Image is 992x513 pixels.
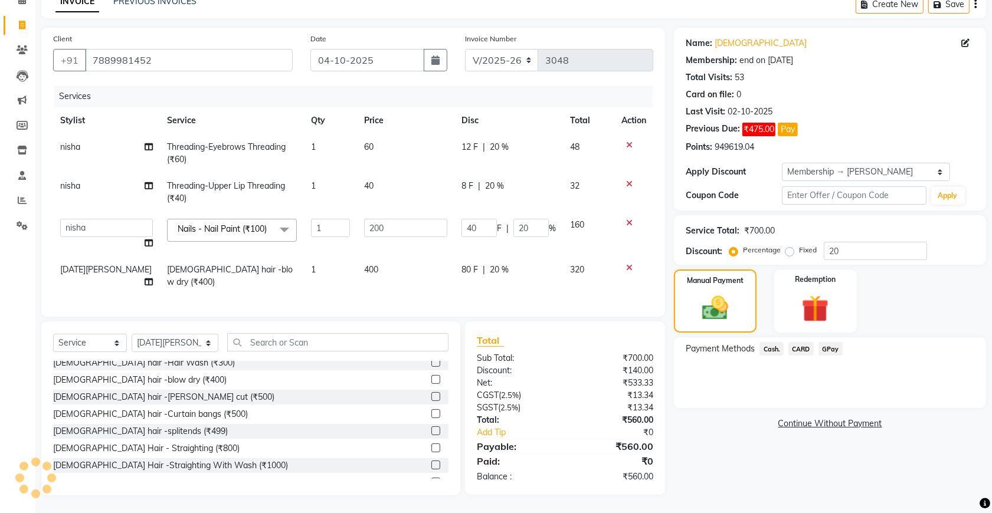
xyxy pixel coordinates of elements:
div: Total: [468,414,565,426]
span: 320 [570,264,584,275]
div: end on [DATE] [739,54,793,67]
div: [DEMOGRAPHIC_DATA] hair -[PERSON_NAME] cut (₹500) [53,391,274,403]
label: Invoice Number [465,34,516,44]
label: Fixed [799,245,817,255]
span: | [483,141,485,153]
span: nisha [60,180,80,191]
div: [DEMOGRAPHIC_DATA] hair -blow dry (₹400) [53,374,227,386]
div: [DEMOGRAPHIC_DATA] hair -Curtain bangs (₹500) [53,408,248,420]
span: | [478,180,480,192]
span: Payment Methods [686,343,755,355]
label: Date [310,34,326,44]
div: Previous Due: [686,123,740,136]
span: [DATE][PERSON_NAME] [60,264,152,275]
th: Disc [454,107,563,134]
input: Enter Offer / Coupon Code [782,186,926,205]
span: 20 % [490,264,509,276]
span: 80 F [461,264,478,276]
div: 0 [736,88,741,101]
div: ₹533.33 [565,377,663,389]
div: ₹700.00 [744,225,775,237]
div: [DEMOGRAPHIC_DATA] hair -Hair Wash (₹300) [53,357,235,369]
div: ₹13.34 [565,389,663,402]
label: Client [53,34,72,44]
label: Redemption [795,274,836,285]
div: Service Total: [686,225,739,237]
div: ₹700.00 [565,352,663,364]
span: | [506,222,509,235]
img: _gift.svg [793,292,837,325]
div: ( ) [468,402,565,414]
a: x [267,223,272,234]
div: ₹560.00 [565,414,663,426]
div: ₹140.00 [565,364,663,377]
div: 02-10-2025 [728,106,772,118]
span: 40 [364,180,374,191]
div: Discount: [686,245,722,258]
span: | [483,264,485,276]
span: 1 [311,264,316,275]
div: ₹0 [581,426,662,439]
div: ₹560.00 [565,471,663,483]
div: Total Visits: [686,71,732,84]
div: Name: [686,37,712,50]
span: 12 F [461,141,478,153]
div: [DEMOGRAPHIC_DATA] hair -splitends (₹499) [53,425,228,438]
a: Continue Without Payment [676,417,984,430]
div: 53 [735,71,744,84]
div: Services [54,85,662,107]
div: Apply Discount [686,166,782,178]
span: Cash. [759,342,784,356]
th: Price [357,107,454,134]
button: +91 [53,49,86,71]
div: ₹0 [565,454,663,468]
div: ₹13.34 [565,402,663,414]
div: ₹560.00 [565,439,663,453]
div: [DEMOGRAPHIC_DATA] Hair - Straighting (₹800) [53,442,240,455]
span: 60 [364,142,374,152]
span: Nails - Nail Paint (₹100) [178,223,267,234]
div: Card on file: [686,88,734,101]
div: 949619.04 [715,141,754,153]
div: Net: [468,377,565,389]
span: nisha [60,142,80,152]
th: Action [614,107,653,134]
div: Sub Total: [468,352,565,364]
div: Balance : [468,471,565,483]
div: Coupon Code [686,189,782,202]
span: 2.5% [501,390,519,400]
img: _cash.svg [694,293,736,323]
button: Apply [931,187,965,205]
span: CARD [788,342,814,356]
a: Add Tip [468,426,581,439]
span: 2.5% [500,403,518,412]
span: 20 % [485,180,504,192]
span: 32 [570,180,580,191]
a: [DEMOGRAPHIC_DATA] [715,37,807,50]
span: Threading-Upper Lip Threading (₹40) [167,180,285,203]
span: 400 [364,264,378,275]
th: Stylist [53,107,160,134]
span: GPay [819,342,843,356]
input: Search or Scan [227,333,448,351]
th: Service [160,107,304,134]
span: 160 [570,219,584,230]
button: Pay [778,123,798,136]
span: 1 [311,180,316,191]
div: [DEMOGRAPHIC_DATA] Hair -Straighting With Wash (₹1000) [53,459,288,472]
span: % [549,222,556,235]
div: Discount: [468,364,565,377]
th: Qty [304,107,358,134]
th: Total [563,107,614,134]
span: CGST [477,390,499,400]
div: Last Visit: [686,106,725,118]
input: Search by Name/Mobile/Email/Code [85,49,293,71]
span: ₹475.00 [742,123,775,136]
div: Membership: [686,54,737,67]
div: ( ) [468,389,565,402]
div: [DEMOGRAPHIC_DATA] Hair -Curls (₹800) [53,476,215,489]
div: Points: [686,141,712,153]
label: Manual Payment [687,275,744,286]
span: 20 % [490,141,509,153]
span: 48 [570,142,580,152]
